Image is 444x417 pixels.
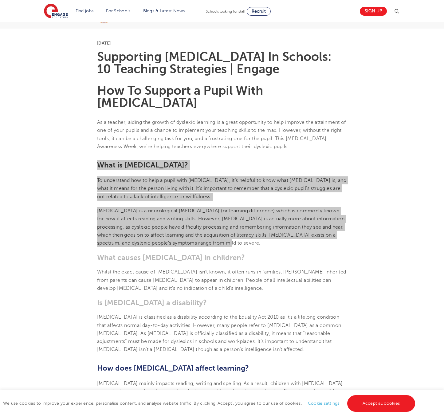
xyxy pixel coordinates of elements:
b: Is [MEDICAL_DATA] a disability? [97,298,207,307]
span: To understand how to help a pupil with [MEDICAL_DATA], it’s helpful to know what [MEDICAL_DATA] i... [97,178,346,199]
span: [MEDICAL_DATA] mainly impacts reading, writing and spelling. As a result, children with [MEDICAL_... [97,381,346,411]
a: Recruit [247,7,271,16]
a: Accept all cookies [347,395,415,412]
b: What is [MEDICAL_DATA]? [97,161,188,169]
a: Sign up [360,7,387,16]
b: What causes [MEDICAL_DATA] in children? [97,253,245,262]
a: Find jobs [76,9,94,13]
span: As a teacher, aiding the growth of dyslexic learning is a great opportunity to help improve the a... [97,120,346,149]
span: [MEDICAL_DATA] is classified as a disability according to the Equality Act 2010 as it’s a lifelon... [97,314,341,352]
p: [DATE] [97,41,347,45]
b: How To Support a Pupil With [MEDICAL_DATA] [97,84,263,110]
h1: Supporting [MEDICAL_DATA] In Schools: 10 Teaching Strategies | Engage [97,51,347,75]
span: Schools looking for staff [206,9,246,14]
span: We use cookies to improve your experience, personalise content, and analyse website traffic. By c... [3,401,417,406]
span: [MEDICAL_DATA] is a neurological [MEDICAL_DATA] (or learning difference) which is commonly known ... [97,208,344,246]
span: Whilst the exact cause of [MEDICAL_DATA] isn’t known, it often runs in families. [PERSON_NAME] in... [97,269,346,291]
b: How does [MEDICAL_DATA] affect learning? [97,364,249,372]
a: Cookie settings [308,401,340,406]
img: Engage Education [44,4,68,19]
a: Blogs & Latest News [143,9,185,13]
span: Recruit [252,9,266,14]
a: For Schools [106,9,130,13]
